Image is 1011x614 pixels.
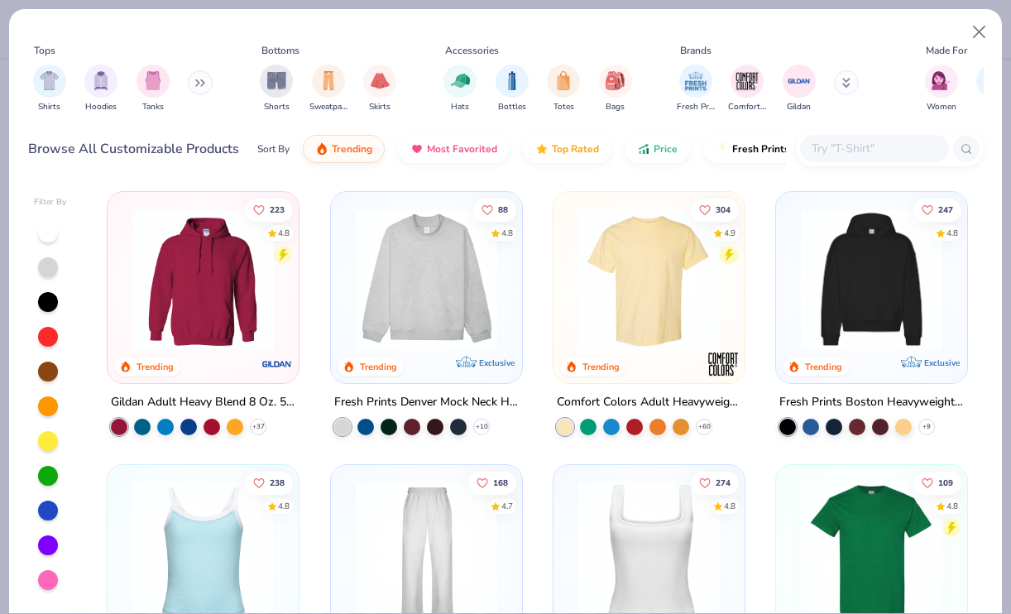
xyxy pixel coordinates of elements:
button: Like [467,472,515,495]
span: Shirts [38,101,60,113]
span: Bottles [498,101,526,113]
button: filter button [363,65,396,113]
div: 4.8 [946,227,958,239]
img: Bottles Image [503,71,521,90]
span: Bags [606,101,625,113]
div: Fresh Prints Boston Heavyweight Hoodie [779,392,964,413]
span: 304 [716,205,731,213]
span: Women [927,101,956,113]
img: Shirts Image [40,71,59,90]
span: Exclusive [924,357,960,368]
input: Try "T-Shirt" [810,139,937,158]
button: Like [913,472,961,495]
button: Top Rated [523,135,611,163]
img: 01756b78-01f6-4cc6-8d8a-3c30c1a0c8ac [124,209,282,350]
div: filter for Gildan [783,65,816,113]
div: Brands [680,43,712,58]
button: filter button [599,65,632,113]
button: filter button [677,65,715,113]
button: Most Favorited [398,135,510,163]
img: Gildan logo [261,348,295,381]
button: Like [691,472,739,495]
span: + 10 [475,422,487,432]
span: Exclusive [479,357,515,368]
button: Like [472,198,515,221]
span: Top Rated [552,142,599,156]
button: Like [913,198,961,221]
span: 223 [270,205,285,213]
img: e55d29c3-c55d-459c-bfd9-9b1c499ab3c6 [728,209,886,350]
span: + 9 [922,422,931,432]
img: Tanks Image [144,71,162,90]
div: Accessories [445,43,499,58]
img: Shorts Image [267,71,286,90]
button: filter button [925,65,958,113]
img: f5d85501-0dbb-4ee4-b115-c08fa3845d83 [347,209,505,350]
div: filter for Fresh Prints [677,65,715,113]
div: Fresh Prints Denver Mock Neck Heavyweight Sweatshirt [334,392,519,413]
span: 238 [270,479,285,487]
div: filter for Women [925,65,958,113]
span: Shorts [264,101,290,113]
img: TopRated.gif [535,142,549,156]
div: filter for Shirts [33,65,66,113]
span: + 37 [252,422,265,432]
span: Gildan [787,101,811,113]
span: Hats [451,101,469,113]
div: filter for Comfort Colors [728,65,766,113]
img: Skirts Image [371,71,390,90]
button: Like [245,472,293,495]
div: Browse All Customizable Products [28,139,239,159]
div: Filter By [34,196,67,209]
img: 029b8af0-80e6-406f-9fdc-fdf898547912 [570,209,728,350]
div: Tops [34,43,55,58]
button: filter button [976,65,1009,113]
span: Most Favorited [427,142,497,156]
button: filter button [33,65,66,113]
button: Like [691,198,739,221]
div: filter for Bags [599,65,632,113]
button: filter button [783,65,816,113]
span: Trending [332,142,372,156]
span: Skirts [369,101,391,113]
button: filter button [84,65,117,113]
button: filter button [443,65,477,113]
button: filter button [496,65,529,113]
button: Price [625,135,690,163]
button: Close [964,17,995,48]
img: Hoodies Image [92,71,110,90]
div: filter for Hats [443,65,477,113]
div: Bottoms [261,43,299,58]
img: a90f7c54-8796-4cb2-9d6e-4e9644cfe0fe [505,209,664,350]
button: Trending [303,135,385,163]
img: Gildan Image [787,69,812,94]
span: 247 [938,205,953,213]
div: Comfort Colors Adult Heavyweight T-Shirt [557,392,741,413]
div: filter for Skirts [363,65,396,113]
div: Sort By [257,142,290,156]
span: Fresh Prints [677,101,715,113]
img: Fresh Prints Image [683,69,708,94]
img: Totes Image [554,71,573,90]
img: 91acfc32-fd48-4d6b-bdad-a4c1a30ac3fc [793,209,951,350]
img: most_fav.gif [410,142,424,156]
img: Hats Image [451,71,470,90]
div: 4.8 [946,501,958,513]
span: Tanks [142,101,164,113]
span: Fresh Prints Flash [732,142,817,156]
span: 109 [938,479,953,487]
img: trending.gif [315,142,328,156]
button: filter button [547,65,580,113]
div: filter for Shorts [260,65,293,113]
div: 4.8 [278,227,290,239]
div: Made For [926,43,967,58]
img: Women Image [932,71,951,90]
button: filter button [137,65,170,113]
img: flash.gif [716,142,729,156]
div: filter for Sweatpants [309,65,347,113]
div: 4.8 [501,227,512,239]
span: 168 [492,479,507,487]
div: 4.9 [724,227,735,239]
img: Comfort Colors Image [735,69,759,94]
span: Sweatpants [309,101,347,113]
